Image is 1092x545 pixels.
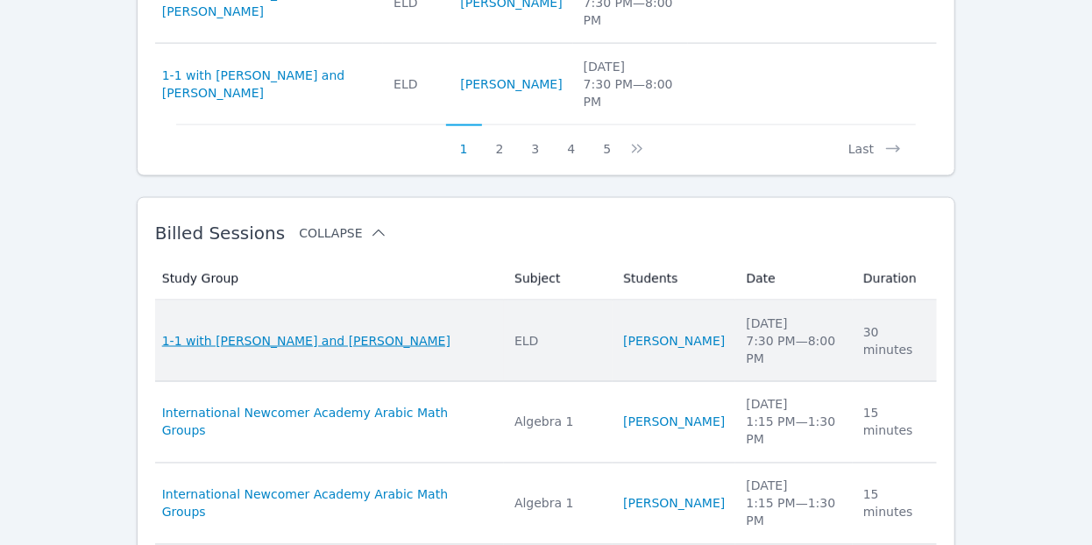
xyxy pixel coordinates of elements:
[155,301,938,382] tr: 1-1 with [PERSON_NAME] and [PERSON_NAME]ELD[PERSON_NAME][DATE]7:30 PM—8:00 PM30 minutes
[613,258,735,301] th: Students
[155,382,938,464] tr: International Newcomer Academy Arabic Math GroupsAlgebra 1[PERSON_NAME][DATE]1:15 PM—1:30 PM15 mi...
[504,258,613,301] th: Subject
[155,464,938,545] tr: International Newcomer Academy Arabic Math GroupsAlgebra 1[PERSON_NAME][DATE]1:15 PM—1:30 PM15 mi...
[155,223,285,244] span: Billed Sessions
[584,58,677,110] div: [DATE] 7:30 PM — 8:00 PM
[863,323,926,358] div: 30 minutes
[589,124,625,158] button: 5
[299,224,386,242] button: Collapse
[461,75,563,93] a: [PERSON_NAME]
[746,315,842,367] div: [DATE] 7:30 PM — 8:00 PM
[518,124,554,158] button: 3
[482,124,518,158] button: 2
[446,124,482,158] button: 1
[746,478,842,530] div: [DATE] 1:15 PM — 1:30 PM
[853,258,937,301] th: Duration
[155,258,504,301] th: Study Group
[623,414,725,431] a: [PERSON_NAME]
[162,405,493,440] a: International Newcomer Academy Arabic Math Groups
[553,124,589,158] button: 4
[155,44,938,124] tr: 1-1 with [PERSON_NAME] and [PERSON_NAME]ELD[PERSON_NAME][DATE]7:30 PM—8:00 PM
[863,405,926,440] div: 15 minutes
[394,75,439,93] div: ELD
[514,332,602,350] div: ELD
[863,486,926,521] div: 15 minutes
[514,495,602,513] div: Algebra 1
[162,332,450,350] a: 1-1 with [PERSON_NAME] and [PERSON_NAME]
[623,495,725,513] a: [PERSON_NAME]
[735,258,853,301] th: Date
[834,124,916,158] button: Last
[746,396,842,449] div: [DATE] 1:15 PM — 1:30 PM
[514,414,602,431] div: Algebra 1
[623,332,725,350] a: [PERSON_NAME]
[162,67,372,102] a: 1-1 with [PERSON_NAME] and [PERSON_NAME]
[162,486,493,521] a: International Newcomer Academy Arabic Math Groups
